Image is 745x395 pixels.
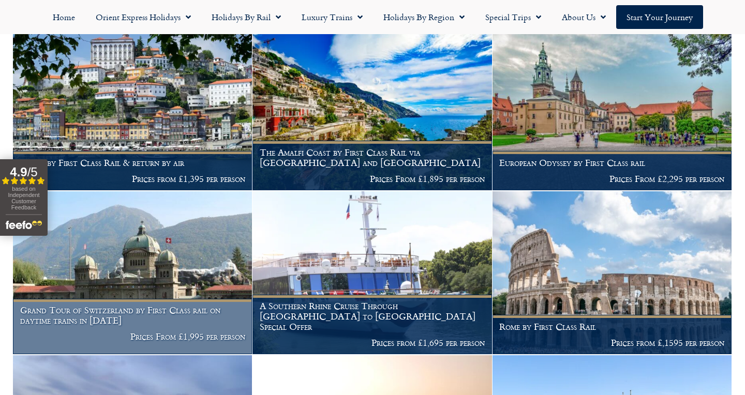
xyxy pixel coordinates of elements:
p: Prices From £2,295 per person [499,174,724,184]
h1: Grand Tour of Switzerland by First Class rail on daytime trains in [DATE] [20,305,245,325]
a: Holidays by Region [373,5,475,29]
h1: The Amalfi Coast by First Class Rail via [GEOGRAPHIC_DATA] and [GEOGRAPHIC_DATA] [260,147,485,168]
p: Prices from £1,695 per person [260,338,485,348]
a: Luxury Trains [291,5,373,29]
h1: Rome by First Class Rail [499,322,724,332]
a: Porto by First Class Rail & return by air Prices from £1,395 per person [13,28,252,191]
nav: Menu [5,5,740,29]
h1: A Southern Rhine Cruise Through [GEOGRAPHIC_DATA] to [GEOGRAPHIC_DATA] Special Offer [260,301,485,331]
h1: Porto by First Class Rail & return by air [20,158,245,168]
a: The Amalfi Coast by First Class Rail via [GEOGRAPHIC_DATA] and [GEOGRAPHIC_DATA] Prices From £1,8... [252,28,492,191]
p: Prices From £1,895 per person [260,174,485,184]
a: Rome by First Class Rail Prices from £,1595 per person [493,191,732,355]
a: About Us [552,5,616,29]
a: Start your Journey [616,5,703,29]
p: Prices from £1,395 per person [20,174,245,184]
a: Orient Express Holidays [85,5,201,29]
a: Grand Tour of Switzerland by First Class rail on daytime trains in [DATE] Prices From £1,995 per ... [13,191,252,355]
a: Holidays by Rail [201,5,291,29]
a: Home [42,5,85,29]
h1: European Odyssey by First Class rail [499,158,724,168]
a: A Southern Rhine Cruise Through [GEOGRAPHIC_DATA] to [GEOGRAPHIC_DATA] Special Offer Prices from ... [252,191,492,355]
a: Special Trips [475,5,552,29]
p: Prices From £1,995 per person [20,331,245,342]
p: Prices from £,1595 per person [499,338,724,348]
a: European Odyssey by First Class rail Prices From £2,295 per person [493,28,732,191]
